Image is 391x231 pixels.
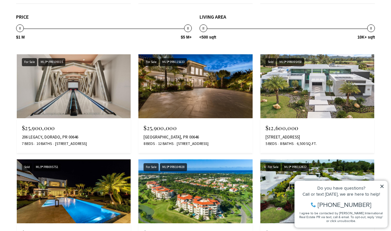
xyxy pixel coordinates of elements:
span: $5 M+ [181,35,192,39]
span: 6,500 Sq.Ft. [295,141,317,147]
span: $25,900,000 [22,124,55,132]
div: Sold [265,58,276,66]
div: For Sale [144,58,159,66]
img: Sold [17,159,131,223]
div: MLS® PR9109015 [38,58,65,66]
span: [STREET_ADDRESS] [175,141,209,147]
div: MLS® PR9095458 [277,58,304,66]
div: Call or text [DATE], we are here to help! [7,21,93,25]
span: I agree to be contacted by [PERSON_NAME] International Real Estate PR via text, call & email. To ... [8,40,92,52]
img: Sold [260,54,374,118]
img: For Sale [260,159,374,223]
span: [STREET_ADDRESS] [53,141,87,147]
span: [PHONE_NUMBER] [26,30,80,37]
span: 8 Baths [278,141,293,147]
a: Sold Sold MLS® PR9095458 $12,600,000 [STREET_ADDRESS] 5 Beds 8 Baths 6,500 Sq.Ft. [260,54,374,153]
span: 8 Beds [144,141,155,147]
span: $1 M [16,35,25,39]
div: [STREET_ADDRESS] [265,135,369,140]
div: For Sale [22,58,37,66]
div: MLS® PR9115633 [160,58,187,66]
a: For Sale For Sale MLS® PR9109015 $25,900,000 206 LEGACY, DORADO, PR 00646 7 Beds 10 Baths [STREET... [17,54,131,153]
img: For Sale [138,159,252,223]
span: <500 sqft [200,35,216,39]
div: Do you have questions? [7,14,93,19]
span: 10K+ sqft [358,35,375,39]
img: For Sale [138,54,252,118]
a: For Sale For Sale MLS® PR9115633 $25,900,000 [GEOGRAPHIC_DATA], PR 00646 8 Beds 12 Baths [STREET_... [138,54,252,153]
div: MLS® PR9112822 [282,163,309,171]
span: 10 Baths [35,141,52,147]
div: MLS® PR9095751 [33,163,61,171]
span: $25,900,000 [144,124,177,132]
span: 5 Beds [265,141,277,147]
div: For Sale [144,163,159,171]
img: For Sale [17,54,131,118]
div: MLS® PR9104928 [160,163,187,171]
span: $12,600,000 [265,124,299,132]
div: [GEOGRAPHIC_DATA], PR 00646 [144,135,247,140]
div: Sold [22,163,32,171]
span: 7 Beds [22,141,33,147]
div: For Sale [265,163,281,171]
span: 12 Baths [156,141,173,147]
div: 206 LEGACY, DORADO, PR 00646 [22,135,126,140]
